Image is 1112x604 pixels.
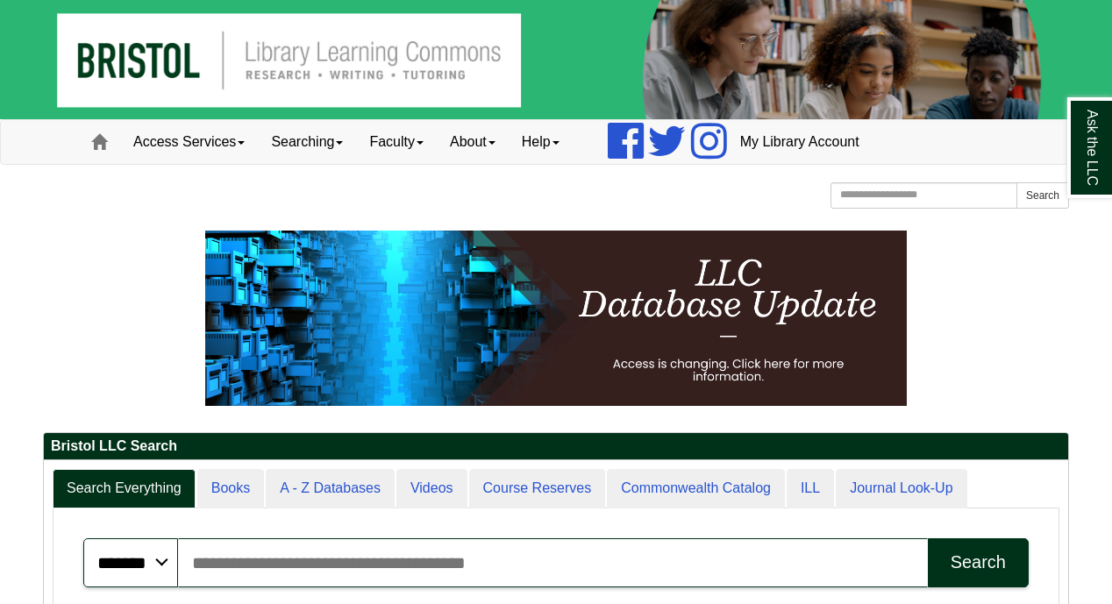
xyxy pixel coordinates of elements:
[258,120,356,164] a: Searching
[607,469,785,508] a: Commonwealth Catalog
[197,469,264,508] a: Books
[727,120,873,164] a: My Library Account
[437,120,509,164] a: About
[509,120,573,164] a: Help
[1016,182,1069,209] button: Search
[928,538,1029,587] button: Search
[469,469,606,508] a: Course Reserves
[205,231,907,406] img: HTML tutorial
[356,120,437,164] a: Faculty
[836,469,966,508] a: Journal Look-Up
[266,469,395,508] a: A - Z Databases
[120,120,258,164] a: Access Services
[396,469,467,508] a: Videos
[53,469,196,508] a: Search Everything
[44,433,1068,460] h2: Bristol LLC Search
[787,469,834,508] a: ILL
[951,552,1006,572] div: Search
